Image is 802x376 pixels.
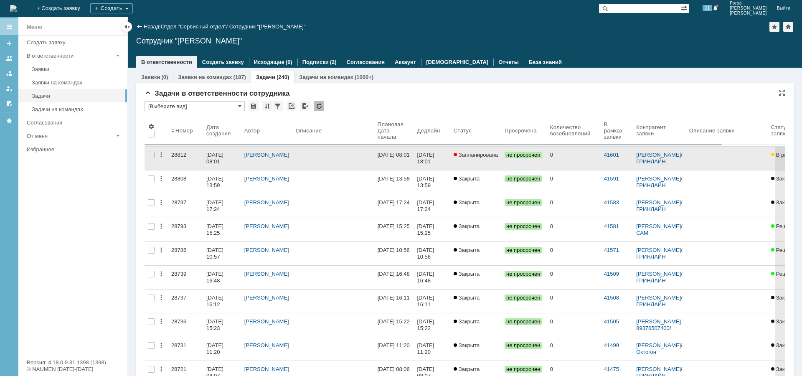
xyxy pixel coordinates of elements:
[547,147,601,170] a: 0
[414,170,450,194] a: [DATE] 13:59
[244,152,289,158] a: [PERSON_NAME]
[158,152,165,158] div: Действия
[27,133,113,139] div: От меня
[417,295,436,307] div: [DATE] 16:11
[161,23,229,30] div: /
[378,342,410,348] div: [DATE] 11:20
[604,152,619,158] a: 41601
[505,342,542,349] span: не просрочен
[141,59,192,65] a: В ответственности
[730,6,767,11] span: [PERSON_NAME]
[681,4,689,12] span: Расширенный поиск
[203,114,241,147] th: Дата создания
[414,242,450,265] a: [DATE] 10:56
[417,318,436,331] div: [DATE] 15:22
[454,271,480,277] span: Закрыта
[202,59,244,65] a: Создать заявку
[636,223,681,229] a: [PERSON_NAME]
[273,101,283,111] div: Фильтрация...
[3,67,16,80] a: Заявки в моей ответственности
[296,127,322,134] div: Описание
[547,266,601,289] a: 0
[158,199,165,206] div: Действия
[768,147,802,170] a: В работе
[299,74,353,80] a: Задачи на командах
[771,366,797,372] span: Закрыта
[314,101,324,111] div: Обновлять список
[505,366,542,373] span: не просрочен
[768,313,802,337] a: Закрыта
[454,247,480,253] span: Закрыта
[768,290,802,313] a: Закрыта
[636,247,681,253] a: [PERSON_NAME]
[171,318,200,325] div: 28736
[10,5,17,12] a: Перейти на домашнюю страницу
[277,74,289,80] div: (240)
[501,194,547,218] a: не просрочен
[378,121,404,140] div: Плановая дата начала
[505,271,542,277] span: не просрочен
[501,290,547,313] a: не просрочен
[771,199,797,206] span: Закрыта
[505,175,542,182] span: не просрочен
[547,194,601,218] a: 0
[505,247,542,254] span: не просрочен
[505,318,542,325] span: не просрочен
[636,342,681,348] a: [PERSON_NAME]
[158,223,165,230] div: Действия
[161,74,168,80] div: (0)
[395,59,416,65] a: Аккаунт
[206,247,225,260] div: [DATE] 10:57
[636,158,665,165] a: ГРИНЛАЙН
[454,152,498,158] span: Запланирована
[3,52,16,65] a: Заявки на командах
[158,271,165,277] div: Действия
[636,254,665,260] a: ГРИНЛАЙН
[378,175,410,182] div: [DATE] 13:58
[90,3,133,13] div: Создать
[28,76,125,89] a: Заявки на командах
[604,295,619,301] a: 41508
[414,337,450,361] a: [DATE] 11:20
[378,271,410,277] div: [DATE] 16:48
[417,175,436,188] div: [DATE] 13:59
[414,218,450,241] a: [DATE] 15:25
[206,271,225,284] div: [DATE] 16:48
[547,337,601,361] a: 0
[287,101,297,111] div: Скопировать ссылку на список
[417,223,436,236] div: [DATE] 15:25
[636,349,656,355] a: Октогон
[254,59,284,65] a: Исходящие
[550,295,597,301] div: 0
[604,342,619,348] a: 41499
[378,366,410,372] div: [DATE] 08:06
[244,175,289,182] a: [PERSON_NAME]
[454,175,480,182] span: Закрыта
[171,223,200,230] div: 28793
[771,152,799,158] span: В работе
[454,295,480,301] span: Закрыта
[244,366,289,372] a: [PERSON_NAME]
[27,39,122,46] div: Создать заявку
[175,127,193,134] div: Номер
[501,242,547,265] a: не просрочен
[374,114,414,147] th: Плановая дата начала
[547,290,601,313] a: 0
[374,337,414,361] a: [DATE] 11:20
[636,301,665,307] a: ГРИНЛАЙН
[171,342,200,349] div: 28731
[28,63,125,76] a: Заявки
[249,101,259,111] div: Сохранить вид
[27,146,113,152] div: Избранное
[302,59,329,65] a: Подписки
[3,82,16,95] a: Мои заявки
[550,247,597,254] div: 0
[148,123,155,130] span: Настройки
[636,152,683,165] div: /
[636,206,665,212] a: ГРИНЛАЙН
[550,271,597,277] div: 0
[122,22,132,32] div: Скрыть меню
[203,218,241,241] a: [DATE] 15:25
[414,114,450,147] th: Дедлайн
[27,119,122,126] div: Согласования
